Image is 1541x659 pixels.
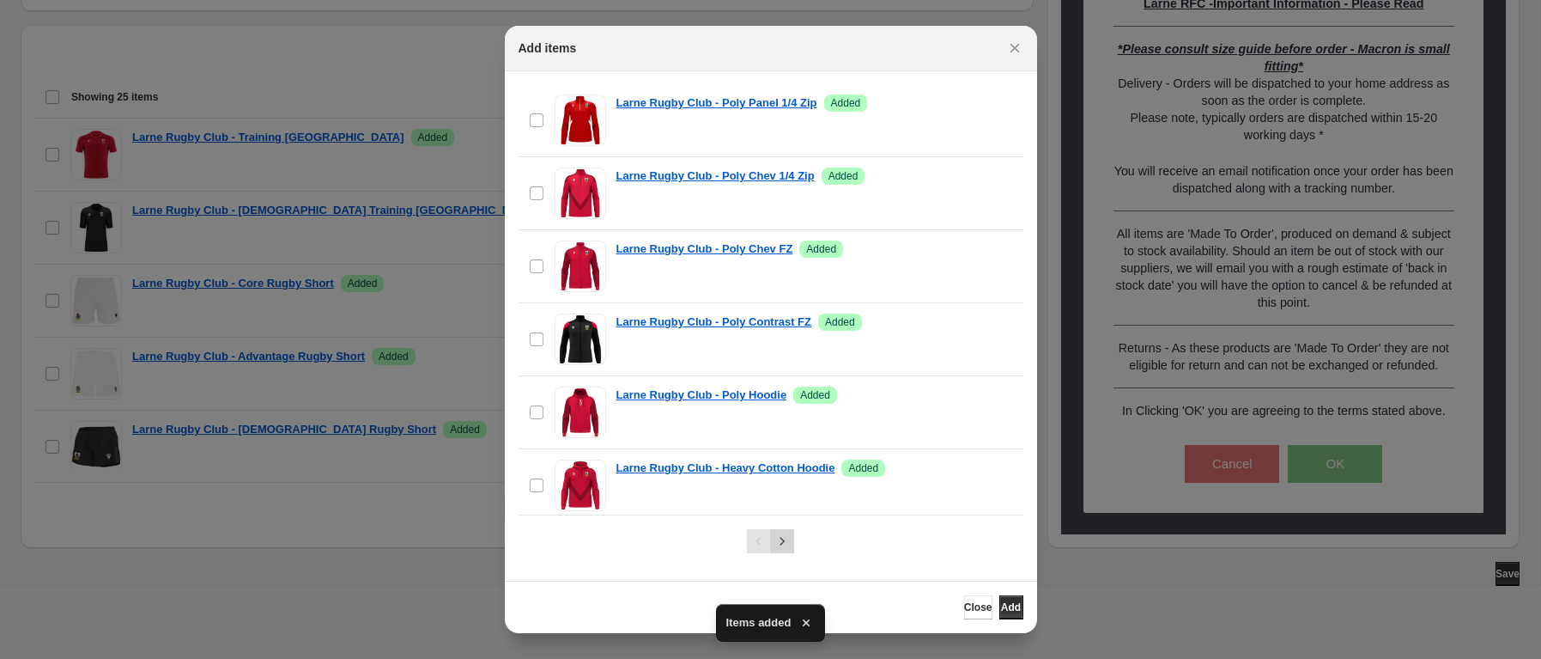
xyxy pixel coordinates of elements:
span: Added [828,169,858,183]
a: Larne Rugby Club - Poly Chev FZ [616,241,793,258]
span: Items added [726,614,792,632]
img: Larne Rugby Club - Poly Chev 1/4 Zip [555,168,606,219]
span: Close [964,601,992,614]
h2: Add items [519,40,577,57]
a: Larne Rugby Club - Poly Contrast FZ [616,314,812,331]
nav: Pagination [747,529,794,553]
button: Close [1003,36,1027,60]
img: Larne Rugby Club - Poly Chev FZ [555,241,606,292]
img: Larne Rugby Club - Heavy Cotton Hoodie [555,460,606,511]
a: Larne Rugby Club - Poly Hoodie [616,387,787,404]
button: Add [999,595,1023,619]
img: Larne Rugby Club - Poly Panel 1/4 Zip [555,95,606,146]
span: Added [831,96,861,110]
img: Larne Rugby Club - Poly Hoodie [555,387,606,438]
a: Larne Rugby Club - Poly Panel 1/4 Zip [616,95,817,112]
button: Next [770,529,794,553]
span: Added [848,461,878,475]
img: Larne Rugby Club - Poly Contrast FZ [555,314,606,365]
span: Add [1001,601,1021,614]
span: Added [800,388,830,402]
button: Close [964,595,992,619]
a: Larne Rugby Club - Poly Chev 1/4 Zip [616,168,815,185]
a: Larne Rugby Club - Heavy Cotton Hoodie [616,460,835,477]
span: Added [806,242,836,256]
span: Added [825,315,855,329]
